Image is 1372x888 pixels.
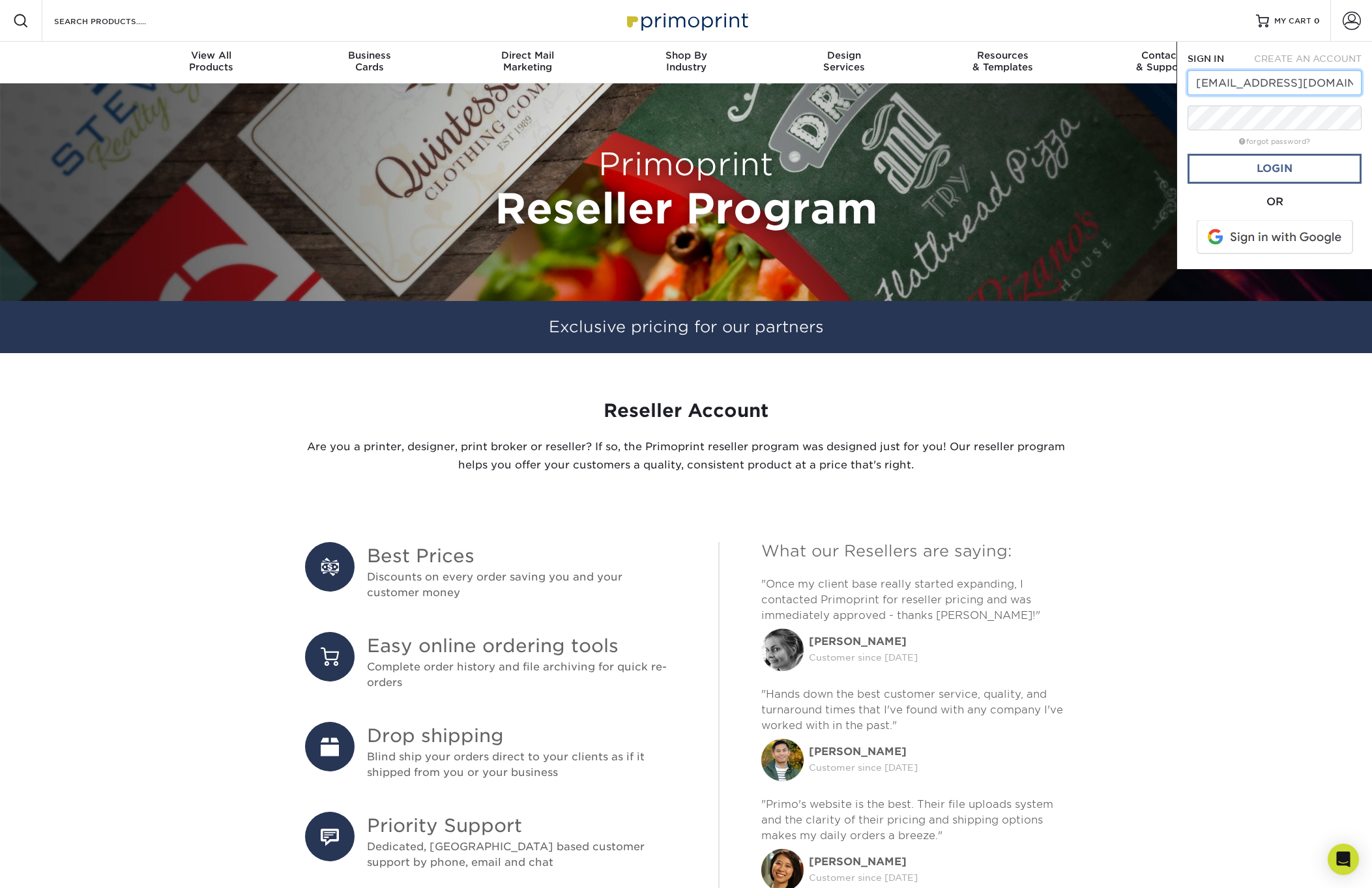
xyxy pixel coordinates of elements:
[305,146,1068,184] h2: Primoprint
[621,7,752,35] img: Primoprint
[1188,53,1224,64] span: SIGN IN
[305,438,1068,474] p: Are you a printer, designer, print broker or reseller? If so, the Primoprint reseller program was...
[305,184,1068,234] h1: Reseller Program
[761,797,1068,844] p: "Primo's website is the best. Their file uploads system and the clarity of their pricing and ship...
[607,42,765,83] a: Shop ByIndustry
[809,854,918,870] div: [PERSON_NAME]
[132,42,291,83] a: View AllProducts
[305,400,1068,422] h3: Reseller Account
[53,13,180,29] input: SEARCH PRODUCTS.....
[765,50,924,73] div: Services
[305,632,677,691] li: Complete order history and file archiving for quick re-orders
[809,634,918,650] div: [PERSON_NAME]
[448,50,607,61] span: Direct Mail
[1082,50,1240,73] div: & Support
[132,50,291,73] div: Products
[809,872,918,883] small: Customer since [DATE]
[305,542,677,601] li: Discounts on every order saving you and your customer money
[305,812,677,870] li: Dedicated, [GEOGRAPHIC_DATA] based customer support by phone, email and chat
[761,542,1068,561] h4: What our Resellers are saying:
[765,50,924,61] span: Design
[809,762,918,773] small: Customer since [DATE]
[1188,194,1362,210] div: OR
[1082,42,1240,83] a: Contact& Support
[1239,137,1310,146] a: forgot password?
[290,42,448,83] a: BusinessCards
[1254,53,1362,64] span: CREATE AN ACCOUNT
[448,50,607,73] div: Marketing
[1188,154,1362,184] a: Login
[367,812,677,839] span: Priority Support
[295,301,1077,353] div: Exclusive pricing for our partners
[367,632,677,659] span: Easy online ordering tools
[761,629,804,671] img: Mindy P.
[809,744,918,760] div: [PERSON_NAME]
[290,50,448,73] div: Cards
[1188,70,1362,95] input: Email
[1082,50,1240,61] span: Contact
[448,42,607,83] a: Direct MailMarketing
[924,50,1082,61] span: Resources
[761,687,1068,734] p: "Hands down the best customer service, quality, and turnaround times that I've found with any com...
[367,722,677,749] span: Drop shipping
[809,652,918,663] small: Customer since [DATE]
[761,577,1068,623] p: "Once my client base really started expanding, I contacted Primoprint for reseller pricing and wa...
[367,542,677,569] span: Best Prices
[132,50,291,61] span: View All
[1314,16,1320,25] span: 0
[1274,16,1311,27] span: MY CART
[305,722,677,781] li: Blind ship your orders direct to your clients as if it shipped from you or your business
[765,42,924,83] a: DesignServices
[761,739,804,781] img: Harold W.
[607,50,765,61] span: Shop By
[924,42,1082,83] a: Resources& Templates
[607,50,765,73] div: Industry
[290,50,448,61] span: Business
[924,50,1082,73] div: & Templates
[1328,844,1359,875] div: Open Intercom Messenger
